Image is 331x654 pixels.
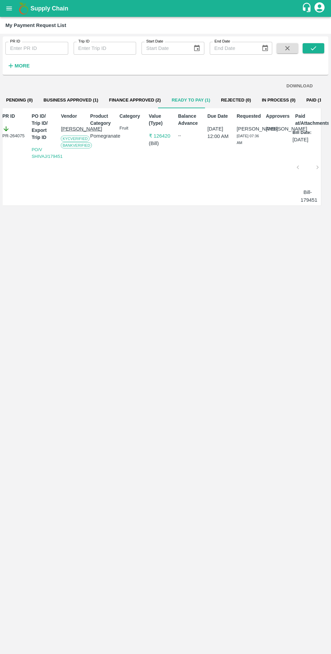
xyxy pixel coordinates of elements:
span: [DATE] 07:36 AM [237,134,259,145]
button: Rejected (0) [215,92,256,108]
button: More [5,60,31,72]
p: Pomegranate [90,132,114,140]
p: Vendor [61,113,85,120]
button: Choose date [190,42,203,55]
button: Business Approved (1) [38,92,104,108]
p: PR ID [2,113,26,120]
p: [PERSON_NAME] [61,125,85,133]
p: Fruit [120,125,144,132]
div: -- [178,132,202,139]
p: Balance Advance [178,113,202,127]
a: PO/V SHIVAJ/179451 [32,147,63,159]
button: Ready To Pay (1) [166,92,215,108]
p: Requested [237,113,261,120]
p: Value (Type) [149,113,173,127]
div: account of current user [313,1,326,16]
input: Enter PR ID [5,42,68,55]
input: End Date [210,42,256,55]
div: PR-264075 [2,125,26,139]
button: Choose date [259,42,272,55]
span: Bank Verified [61,142,92,148]
button: Pending (0) [1,92,38,108]
p: Approvers [266,113,290,120]
label: Trip ID [78,39,90,44]
p: Bill Date: [292,130,311,136]
button: DOWNLOAD [284,80,315,92]
button: In Process (0) [256,92,301,108]
p: ( Bill ) [149,140,173,147]
label: Start Date [146,39,163,44]
div: customer-support [302,2,313,15]
p: Product Category [90,113,114,127]
a: Supply Chain [30,4,302,13]
label: End Date [214,39,230,44]
strong: More [15,63,30,68]
p: [PERSON_NAME] [237,125,261,133]
p: Due Date [207,113,231,120]
label: PR ID [10,39,20,44]
p: [DATE] [292,136,308,143]
p: Bill-179451 [301,189,315,204]
img: logo [17,2,30,15]
span: KYC Verified [61,136,89,142]
p: [DATE] 12:00 AM [207,125,231,140]
input: Start Date [142,42,188,55]
p: Paid at/Attachments [295,113,319,127]
button: open drawer [1,1,17,16]
p: Category [120,113,144,120]
b: Supply Chain [30,5,68,12]
button: Finance Approved (2) [104,92,166,108]
div: My Payment Request List [5,21,66,30]
input: Enter Trip ID [74,42,136,55]
p: PO ID/ Trip ID/ Export Trip ID [32,113,56,141]
p: ₹ 126420 [149,132,173,140]
p: [PERSON_NAME] [266,125,290,133]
